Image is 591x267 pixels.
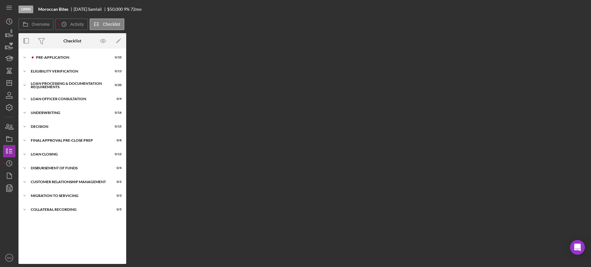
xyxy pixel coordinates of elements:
[18,18,54,30] button: Overview
[36,56,106,59] div: Pre-Application
[111,111,122,115] div: 0 / 16
[111,139,122,142] div: 0 / 8
[31,82,106,89] div: Loan Processing & Documentation Requirements
[3,252,15,264] button: RM
[38,7,68,12] b: Moroccan Bites
[111,125,122,128] div: 0 / 15
[63,38,81,43] div: Checklist
[74,7,107,12] div: [DATE] Samlali
[131,7,142,12] div: 72 mo
[31,69,106,73] div: Eligibility Verification
[7,256,12,260] text: RM
[18,6,33,13] div: Open
[55,18,88,30] button: Activity
[31,125,106,128] div: Decision
[31,180,106,184] div: Customer Relationship Management
[31,97,106,101] div: Loan Officer Consultation
[31,139,106,142] div: Final Approval Pre-Close Prep
[111,69,122,73] div: 0 / 13
[111,152,122,156] div: 0 / 12
[111,208,122,211] div: 0 / 5
[31,152,106,156] div: Loan Closing
[103,22,120,27] label: Checklist
[570,240,585,255] div: Open Intercom Messenger
[111,97,122,101] div: 0 / 4
[111,166,122,170] div: 0 / 4
[31,166,106,170] div: Disbursement of Funds
[124,7,130,12] div: 9 %
[31,194,106,198] div: Migration to Servicing
[90,18,124,30] button: Checklist
[31,111,106,115] div: Underwriting
[107,6,123,12] span: $50,000
[111,83,122,87] div: 0 / 20
[31,208,106,211] div: Collateral Recording
[111,194,122,198] div: 0 / 3
[32,22,50,27] label: Overview
[111,56,122,59] div: 0 / 10
[111,180,122,184] div: 0 / 2
[70,22,84,27] label: Activity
